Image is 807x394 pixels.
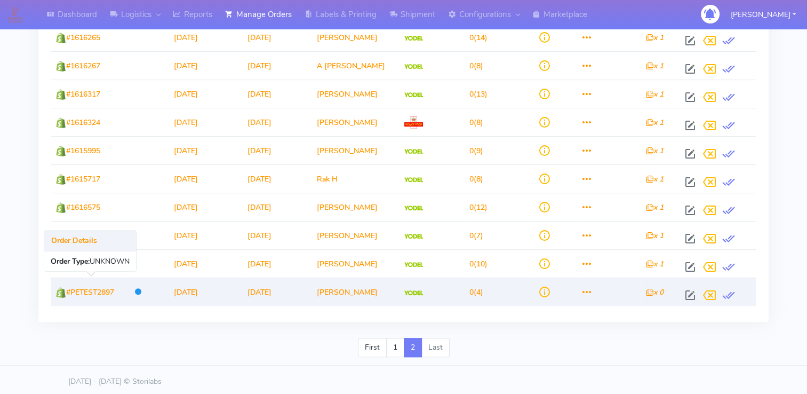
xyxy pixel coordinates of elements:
td: [DATE] [170,23,243,51]
td: [PERSON_NAME] [313,136,399,164]
td: [DATE] [170,51,243,80]
td: [DATE] [243,164,313,193]
span: #1616317 [66,89,100,99]
td: [DATE] [243,108,313,136]
td: [DATE] [243,136,313,164]
span: (13) [469,89,488,99]
td: [DATE] [170,193,243,221]
img: Yodel [404,36,423,41]
span: #1616267 [66,61,100,71]
span: #1616575 [66,202,100,212]
td: [DATE] [170,136,243,164]
h3: Order Details [44,231,136,251]
i: x 1 [645,117,663,128]
td: [DATE] [170,108,243,136]
a: 2 [404,338,422,357]
td: [PERSON_NAME] [313,221,399,249]
td: [DATE] [243,80,313,108]
span: #1615717 [66,174,100,184]
span: 0 [469,259,474,269]
td: [DATE] [170,221,243,249]
span: 0 [469,89,474,99]
span: 0 [469,287,474,297]
span: (12) [469,202,488,212]
strong: Order Type: [51,256,90,266]
i: x 1 [645,61,663,71]
a: 1 [386,338,404,357]
td: [DATE] [170,80,243,108]
td: [DATE] [243,51,313,80]
img: Yodel [404,92,423,98]
span: #1616265 [66,33,100,43]
td: [PERSON_NAME] [313,80,399,108]
span: 0 [469,231,474,241]
div: UNKNOWN [44,251,136,271]
td: [PERSON_NAME] [313,23,399,51]
span: 0 [469,174,474,184]
td: [DATE] [170,249,243,278]
button: [PERSON_NAME] [723,4,804,26]
span: (8) [469,61,483,71]
span: 0 [469,61,474,71]
td: [DATE] [170,278,243,306]
span: (9) [469,146,483,156]
i: x 0 [645,287,663,297]
td: [DATE] [243,278,313,306]
img: Yodel [404,64,423,69]
span: #1615995 [66,146,100,156]
td: A [PERSON_NAME] [313,51,399,80]
i: x 1 [645,259,663,269]
td: [DATE] [243,23,313,51]
td: [DATE] [243,221,313,249]
td: Rak H [313,164,399,193]
td: [PERSON_NAME] [313,278,399,306]
span: (8) [469,117,483,128]
td: [PERSON_NAME] [313,249,399,278]
i: x 1 [645,174,663,184]
i: x 1 [645,231,663,241]
img: Royal Mail [404,116,423,129]
td: [PERSON_NAME] [313,193,399,221]
img: Yodel [404,177,423,183]
span: #PETEST2897 [66,287,114,297]
td: [DATE] [243,193,313,221]
td: [DATE] [243,249,313,278]
span: (7) [469,231,483,241]
span: 0 [469,202,474,212]
span: 0 [469,146,474,156]
img: Yodel [404,149,423,154]
span: (10) [469,259,488,269]
span: 0 [469,117,474,128]
td: [PERSON_NAME] [313,108,399,136]
i: x 1 [645,146,663,156]
span: (8) [469,174,483,184]
a: First [358,338,387,357]
i: x 1 [645,89,663,99]
span: #1616324 [66,117,100,128]
img: Yodel [404,234,423,239]
span: (14) [469,33,488,43]
i: x 1 [645,202,663,212]
span: 0 [469,33,474,43]
td: [DATE] [170,164,243,193]
i: x 1 [645,33,663,43]
img: Yodel [404,290,423,296]
img: Yodel [404,206,423,211]
img: Yodel [404,262,423,267]
span: (4) [469,287,483,297]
